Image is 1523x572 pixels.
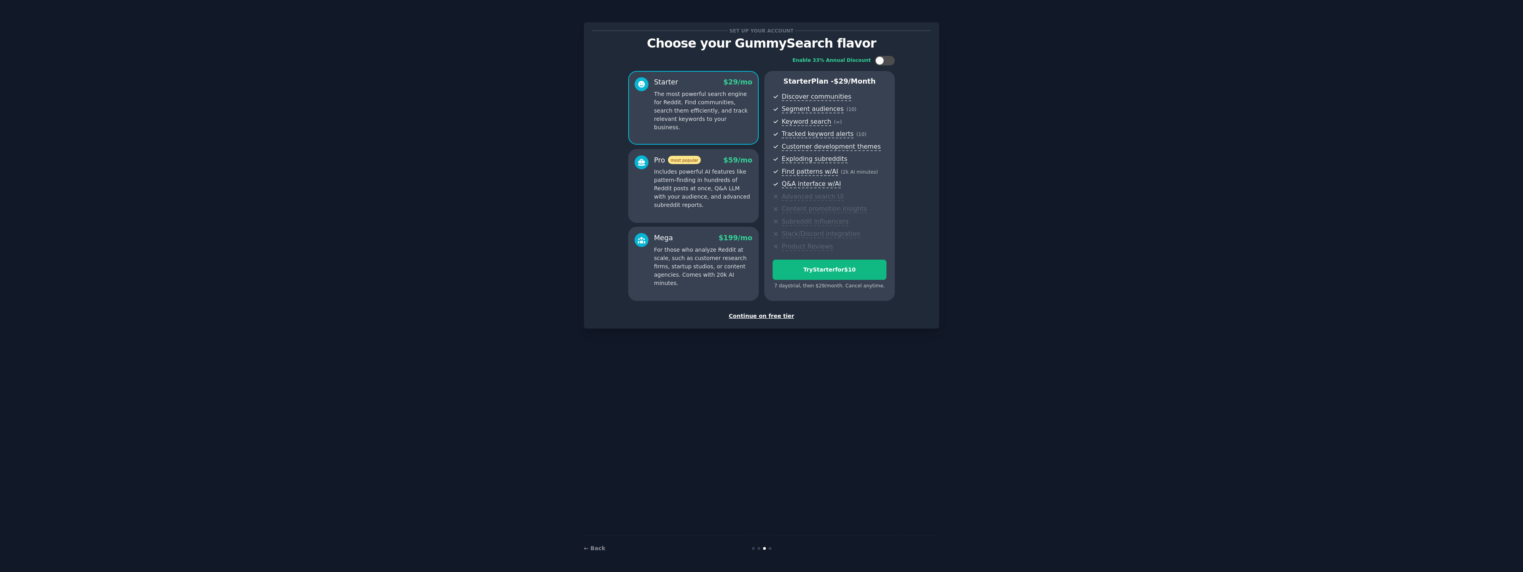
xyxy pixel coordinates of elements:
[782,180,841,188] span: Q&A interface w/AI
[668,156,701,164] span: most popular
[782,155,847,163] span: Exploding subreddits
[782,93,851,101] span: Discover communities
[856,132,866,137] span: ( 10 )
[584,545,605,551] a: ← Back
[782,118,831,126] span: Keyword search
[773,266,886,274] div: Try Starter for $10
[592,36,931,50] p: Choose your GummySearch flavor
[782,230,860,238] span: Slack/Discord integration
[654,77,678,87] div: Starter
[782,130,854,138] span: Tracked keyword alerts
[654,90,752,132] p: The most powerful search engine for Reddit. Find communities, search them efficiently, and track ...
[592,312,931,320] div: Continue on free tier
[654,233,673,243] div: Mega
[719,234,752,242] span: $ 199 /mo
[654,155,701,165] div: Pro
[846,107,856,112] span: ( 10 )
[782,168,838,176] span: Find patterns w/AI
[773,260,886,280] button: TryStarterfor$10
[773,77,886,86] p: Starter Plan -
[782,205,867,213] span: Content promotion insights
[773,283,886,290] div: 7 days trial, then $ 29 /month . Cancel anytime.
[834,77,876,85] span: $ 29 /month
[723,78,752,86] span: $ 29 /mo
[654,168,752,209] p: Includes powerful AI features like pattern-finding in hundreds of Reddit posts at once, Q&A LLM w...
[728,27,795,35] span: Set up your account
[782,218,848,226] span: Subreddit influencers
[834,119,842,125] span: ( ∞ )
[782,193,844,201] span: Advanced search UI
[782,243,833,251] span: Product Reviews
[792,57,871,64] div: Enable 33% Annual Discount
[723,156,752,164] span: $ 59 /mo
[782,105,844,113] span: Segment audiences
[654,246,752,287] p: For those who analyze Reddit at scale, such as customer research firms, startup studios, or conte...
[782,143,881,151] span: Customer development themes
[841,169,878,175] span: ( 2k AI minutes )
